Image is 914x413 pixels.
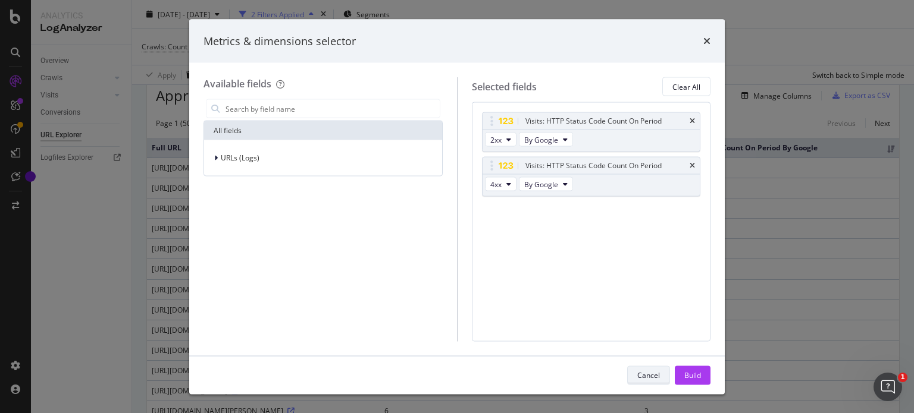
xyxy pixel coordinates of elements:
span: 2xx [490,134,502,144]
div: Visits: HTTP Status Code Count On Period [525,160,662,172]
div: Available fields [204,77,271,90]
div: Metrics & dimensions selector [204,33,356,49]
button: By Google [519,133,573,147]
span: By Google [524,179,558,189]
button: By Google [519,177,573,191]
div: Build [684,370,701,380]
span: By Google [524,134,558,144]
button: Build [675,365,710,384]
button: 2xx [485,133,517,147]
div: times [690,118,695,125]
div: times [690,162,695,169]
div: Visits: HTTP Status Code Count On Periodtimes2xxBy Google [482,112,701,152]
div: modal [189,19,725,394]
div: Visits: HTTP Status Code Count On Periodtimes4xxBy Google [482,157,701,197]
iframe: Intercom live chat [874,373,902,401]
div: Visits: HTTP Status Code Count On Period [525,115,662,127]
span: URLs (Logs) [221,153,259,163]
div: Selected fields [472,80,537,93]
div: Clear All [672,81,700,92]
div: All fields [204,121,442,140]
input: Search by field name [224,100,440,118]
button: Cancel [627,365,670,384]
div: times [703,33,710,49]
button: 4xx [485,177,517,191]
span: 4xx [490,179,502,189]
button: Clear All [662,77,710,96]
div: Cancel [637,370,660,380]
span: 1 [898,373,907,382]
